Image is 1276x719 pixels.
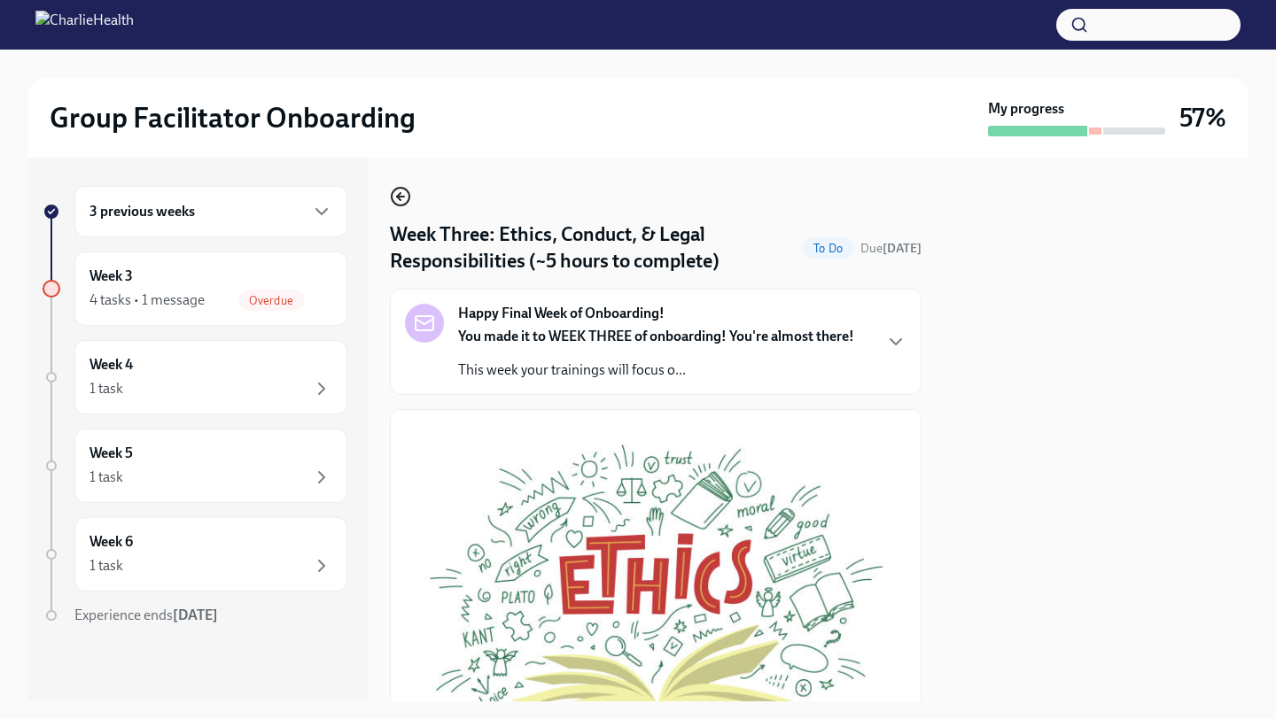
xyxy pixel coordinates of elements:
span: Due [860,241,922,256]
div: 1 task [89,379,123,398]
h2: Group Facilitator Onboarding [50,100,416,135]
p: This week your trainings will focus o... [458,360,854,380]
h6: 3 previous weeks [89,202,195,221]
span: August 25th, 2025 10:00 [860,240,922,257]
strong: My progress [988,99,1064,119]
strong: You made it to WEEK THREE of onboarding! You're almost there! [458,328,854,344]
strong: Happy Final Week of Onboarding! [458,304,665,323]
strong: [DATE] [883,241,922,256]
a: Week 41 task [43,340,347,414]
a: Week 61 task [43,517,347,591]
span: To Do [803,242,853,255]
div: 4 tasks • 1 message [89,290,205,310]
span: Overdue [238,294,304,307]
strong: [DATE] [173,607,218,623]
h6: Week 5 [89,444,133,463]
h4: Week Three: Ethics, Conduct, & Legal Responsibilities (~5 hours to complete) [390,221,796,274]
a: Week 34 tasks • 1 messageOverdue [43,251,347,326]
span: Experience ends [74,607,218,623]
h3: 57% [1179,102,1226,134]
a: Week 51 task [43,429,347,503]
div: 1 task [89,556,123,576]
div: 3 previous weeks [74,186,347,237]
h6: Week 6 [89,532,133,552]
h6: Week 4 [89,355,133,375]
img: CharlieHealth [35,11,134,39]
h6: Week 3 [89,267,133,286]
div: 1 task [89,468,123,487]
